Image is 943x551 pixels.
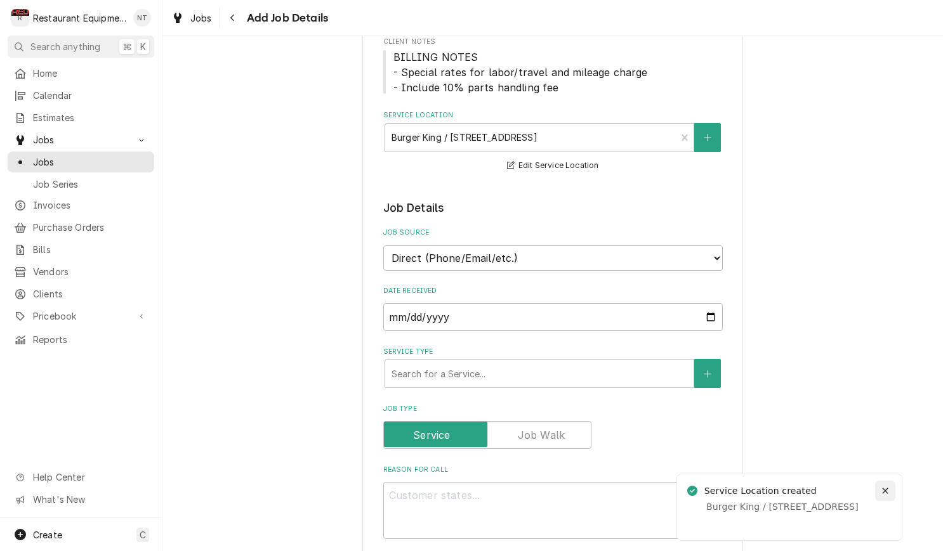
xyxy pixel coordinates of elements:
a: Reports [8,329,154,350]
div: Service Type [383,347,723,388]
span: BILLING NOTES - Special rates for labor/travel and mileage charge - Include 10% parts handling fee [393,51,648,94]
div: Restaurant Equipment Diagnostics's Avatar [11,9,29,27]
svg: Create New Service [704,370,711,379]
button: Create New Location [694,123,721,152]
button: Navigate back [223,8,243,28]
button: Create New Service [694,359,721,388]
label: Service Location [383,110,723,120]
label: Job Source [383,228,723,238]
a: Job Series [8,174,154,195]
span: Calendar [33,89,148,102]
span: Client Notes [383,49,723,95]
span: Jobs [190,11,212,25]
button: Search anything⌘K [8,36,154,58]
a: Invoices [8,195,154,216]
span: Purchase Orders [33,221,148,234]
span: Estimates [33,111,148,124]
span: Invoices [33,198,148,212]
div: Service Location created [704,484,819,498]
span: Jobs [33,155,148,169]
span: Create [33,529,62,540]
legend: Job Details [383,200,723,216]
a: Go to Help Center [8,467,154,488]
svg: Create New Location [704,133,711,142]
span: Pricebook [33,309,129,323]
span: Add Job Details [243,10,328,27]
div: Job Source [383,228,723,270]
span: Home [33,67,148,80]
span: Reports [33,333,148,346]
span: K [140,40,146,53]
a: Go to Pricebook [8,306,154,327]
a: Jobs [8,152,154,172]
div: Client Notes [383,37,723,94]
span: Jobs [33,133,129,146]
input: yyyy-mm-dd [383,303,723,331]
span: C [140,528,146,541]
a: Bills [8,239,154,260]
span: Help Center [33,470,147,484]
span: Clients [33,287,148,301]
a: Vendors [8,261,154,282]
span: Vendors [33,265,148,278]
div: Burger King / [STREET_ADDRESS] [706,501,873,514]
div: Nick Tussey's Avatar [133,9,151,27]
div: Job Type [383,404,723,449]
span: Bills [33,243,148,256]
a: Jobs [166,8,217,29]
div: R [11,9,29,27]
a: Go to Jobs [8,129,154,150]
a: Purchase Orders [8,217,154,238]
a: Clients [8,283,154,304]
button: Edit Service Location [505,158,601,174]
a: Calendar [8,85,154,106]
label: Reason For Call [383,465,723,475]
span: What's New [33,493,147,506]
div: Reason For Call [383,465,723,539]
span: Client Notes [383,37,723,47]
span: Job Series [33,178,148,191]
div: Date Received [383,286,723,331]
a: Estimates [8,107,154,128]
label: Service Type [383,347,723,357]
div: Restaurant Equipment Diagnostics [33,11,126,25]
span: Search anything [30,40,100,53]
label: Job Type [383,404,723,414]
div: Service Location [383,110,723,173]
div: NT [133,9,151,27]
a: Go to What's New [8,489,154,510]
label: Date Received [383,286,723,296]
span: ⌘ [122,40,131,53]
a: Home [8,63,154,84]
